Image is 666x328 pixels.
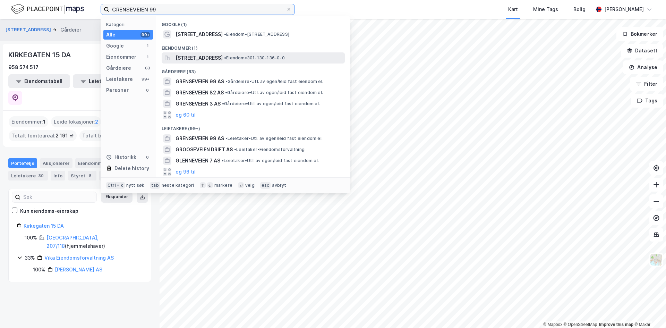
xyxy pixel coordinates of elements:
[176,100,221,108] span: GRENSEVEIEN 3 AS
[225,90,323,95] span: Gårdeiere • Utl. av egen/leid fast eiendom el.
[156,40,350,52] div: Eiendommer (1)
[224,55,226,60] span: •
[616,27,663,41] button: Bokmerker
[99,171,147,180] div: Transaksjoner
[24,223,64,229] a: Kirkegaten 15 DA
[44,255,114,261] a: Vika Eiendomsforvaltning AS
[46,235,99,249] a: [GEOGRAPHIC_DATA], 207/118
[573,5,586,14] div: Bolig
[51,116,101,127] div: Leide lokasjoner :
[145,87,150,93] div: 0
[8,171,48,180] div: Leietakere
[176,89,224,97] span: GRENSEVEIEN 82 AS
[106,42,124,50] div: Google
[156,120,350,133] div: Leietakere (99+)
[75,158,118,168] div: Eiendommer
[106,64,131,72] div: Gårdeiere
[621,44,663,58] button: Datasett
[114,164,149,173] div: Delete history
[6,26,52,33] button: [STREET_ADDRESS]
[43,118,45,126] span: 1
[106,53,136,61] div: Eiendommer
[37,172,45,179] div: 30
[20,192,96,202] input: Søk
[222,158,319,163] span: Leietaker • Utl. av egen/leid fast eiendom el.
[533,5,558,14] div: Mine Tags
[106,182,125,189] div: Ctrl + k
[162,183,194,188] div: neste kategori
[224,32,226,37] span: •
[176,111,196,119] button: og 60 til
[106,86,129,94] div: Personer
[60,26,81,34] div: Gårdeier
[156,64,350,76] div: Gårdeiere (63)
[214,183,232,188] div: markere
[140,76,150,82] div: 99+
[176,145,233,154] span: GROOSEVEIEN DRIFT AS
[95,118,98,126] span: 2
[51,171,65,180] div: Info
[176,168,196,176] button: og 96 til
[68,171,96,180] div: Styret
[9,130,77,141] div: Totalt tomteareal :
[55,132,74,140] span: 2 191 ㎡
[46,234,143,250] div: ( hjemmelshaver )
[599,322,633,327] a: Improve this map
[234,147,305,152] span: Leietaker • Eiendomsforvaltning
[225,90,227,95] span: •
[55,267,102,272] a: [PERSON_NAME] AS
[33,266,45,274] div: 100%
[79,130,149,141] div: Totalt byggareal :
[11,3,84,15] img: logo.f888ab2527a4732fd821a326f86c7f29.svg
[176,54,223,62] span: [STREET_ADDRESS]
[224,55,285,61] span: Eiendom • 301-130-136-0-0
[260,182,271,189] div: esc
[106,31,116,39] div: Alle
[106,153,136,161] div: Historikk
[234,147,236,152] span: •
[8,74,70,88] button: Eiendomstabell
[9,116,48,127] div: Eiendommer :
[176,157,220,165] span: GLENNEVEIEN 7 AS
[272,183,286,188] div: avbryt
[145,65,150,71] div: 63
[20,207,78,215] div: Kun eiendoms-eierskap
[623,60,663,74] button: Analyse
[222,101,224,106] span: •
[8,63,39,72] div: 958 574 517
[109,4,286,15] input: Søk på adresse, matrikkel, gårdeiere, leietakere eller personer
[145,154,150,160] div: 0
[106,75,133,83] div: Leietakere
[40,158,72,168] div: Aksjonærer
[631,94,663,108] button: Tags
[650,253,663,266] img: Z
[145,43,150,49] div: 1
[564,322,597,327] a: OpenStreetMap
[224,32,289,37] span: Eiendom • [STREET_ADDRESS]
[25,234,37,242] div: 100%
[106,22,153,27] div: Kategori
[156,16,350,29] div: Google (1)
[73,74,135,88] button: Leietakertabell
[8,158,37,168] div: Portefølje
[150,182,160,189] div: tab
[140,32,150,37] div: 99+
[126,183,145,188] div: nytt søk
[225,79,323,84] span: Gårdeiere • Utl. av egen/leid fast eiendom el.
[222,101,320,107] span: Gårdeiere • Utl. av egen/leid fast eiendom el.
[245,183,255,188] div: velg
[145,54,150,60] div: 1
[225,136,228,141] span: •
[25,254,35,262] div: 33%
[87,172,94,179] div: 5
[176,134,224,143] span: GRENSEVEIEN 99 AS
[508,5,518,14] div: Kart
[630,77,663,91] button: Filter
[225,79,228,84] span: •
[176,77,224,86] span: GRENSEVEIEN 99 AS
[543,322,562,327] a: Mapbox
[176,30,223,39] span: [STREET_ADDRESS]
[631,295,666,328] iframe: Chat Widget
[8,49,72,60] div: KIRKEGATEN 15 DA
